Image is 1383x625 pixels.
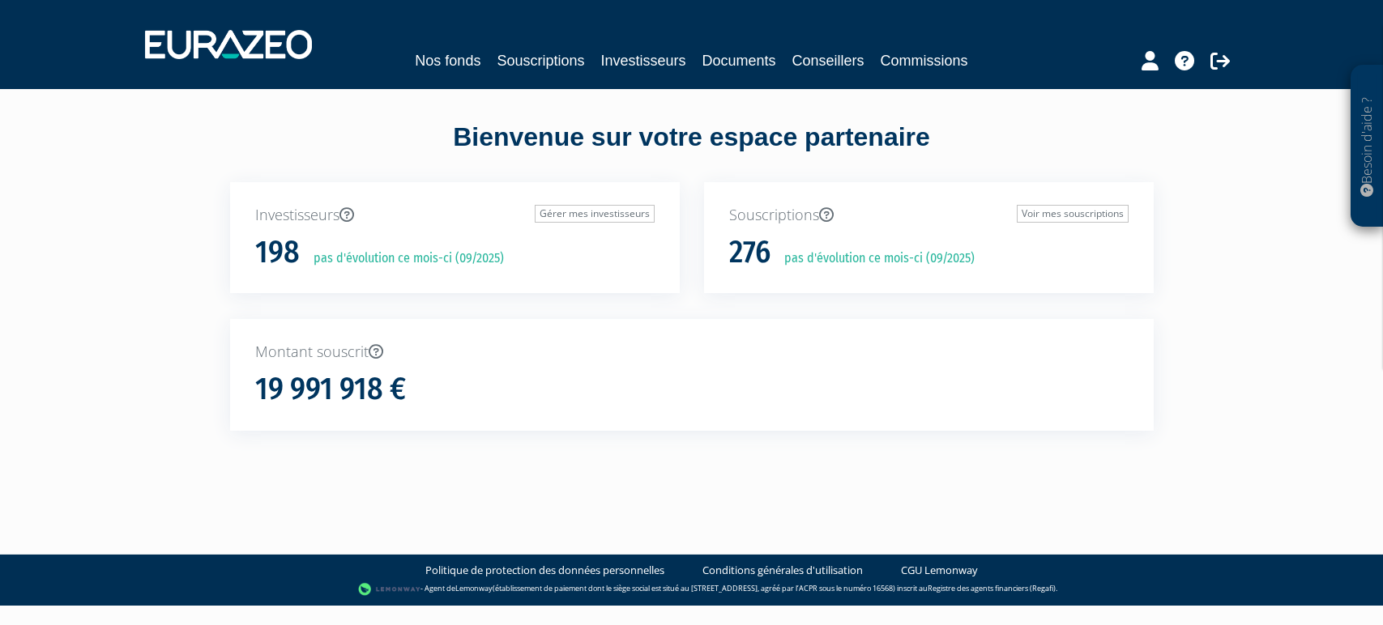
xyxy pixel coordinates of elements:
[497,49,584,72] a: Souscriptions
[16,581,1367,597] div: - Agent de (établissement de paiement dont le siège social est situé au [STREET_ADDRESS], agréé p...
[358,581,420,597] img: logo-lemonway.png
[218,119,1166,182] div: Bienvenue sur votre espace partenaire
[302,249,504,268] p: pas d'évolution ce mois-ci (09/2025)
[455,583,493,593] a: Lemonway
[600,49,685,72] a: Investisseurs
[425,563,664,578] a: Politique de protection des données personnelles
[901,563,978,578] a: CGU Lemonway
[1017,205,1129,223] a: Voir mes souscriptions
[255,236,300,270] h1: 198
[702,49,776,72] a: Documents
[729,205,1129,226] p: Souscriptions
[702,563,863,578] a: Conditions générales d'utilisation
[535,205,655,223] a: Gérer mes investisseurs
[255,205,655,226] p: Investisseurs
[145,30,312,59] img: 1732889491-logotype_eurazeo_blanc_rvb.png
[255,342,1129,363] p: Montant souscrit
[773,249,975,268] p: pas d'évolution ce mois-ci (09/2025)
[881,49,968,72] a: Commissions
[729,236,770,270] h1: 276
[415,49,480,72] a: Nos fonds
[1358,74,1377,219] p: Besoin d'aide ?
[928,583,1056,593] a: Registre des agents financiers (Regafi)
[255,372,406,406] h1: 19 991 918 €
[792,49,864,72] a: Conseillers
